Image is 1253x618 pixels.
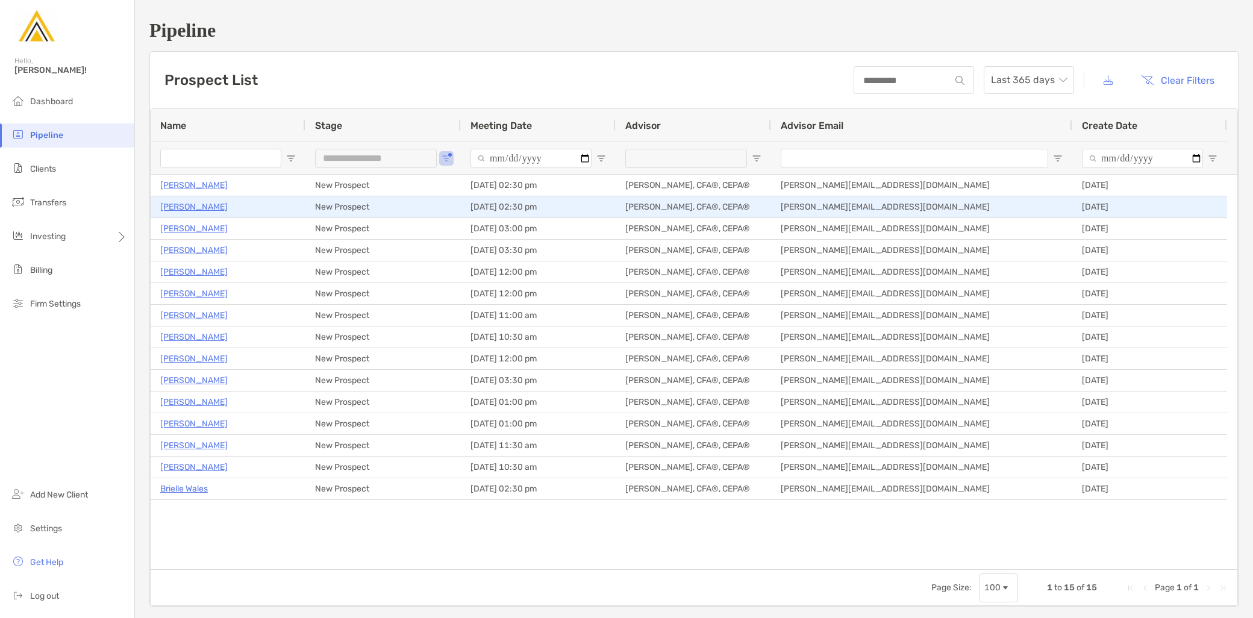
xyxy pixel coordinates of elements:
[160,438,228,453] p: [PERSON_NAME]
[1076,582,1084,593] span: of
[160,308,228,323] a: [PERSON_NAME]
[616,370,771,391] div: [PERSON_NAME], CFA®, CEPA®
[470,120,532,131] span: Meeting Date
[160,264,228,279] p: [PERSON_NAME]
[160,373,228,388] a: [PERSON_NAME]
[979,573,1018,602] div: Page Size
[596,154,606,163] button: Open Filter Menu
[1064,582,1075,593] span: 15
[616,326,771,348] div: [PERSON_NAME], CFA®, CEPA®
[461,392,616,413] div: [DATE] 01:00 pm
[1155,582,1175,593] span: Page
[160,351,228,366] a: [PERSON_NAME]
[160,416,228,431] a: [PERSON_NAME]
[30,591,59,601] span: Log out
[1047,582,1052,593] span: 1
[616,392,771,413] div: [PERSON_NAME], CFA®, CEPA®
[11,195,25,209] img: transfers icon
[771,370,1072,391] div: [PERSON_NAME][EMAIL_ADDRESS][DOMAIN_NAME]
[771,435,1072,456] div: [PERSON_NAME][EMAIL_ADDRESS][DOMAIN_NAME]
[30,523,62,534] span: Settings
[1082,120,1137,131] span: Create Date
[616,348,771,369] div: [PERSON_NAME], CFA®, CEPA®
[1140,583,1150,593] div: Previous Page
[30,164,56,174] span: Clients
[461,240,616,261] div: [DATE] 03:30 pm
[1208,154,1217,163] button: Open Filter Menu
[1072,283,1227,304] div: [DATE]
[771,240,1072,261] div: [PERSON_NAME][EMAIL_ADDRESS][DOMAIN_NAME]
[771,457,1072,478] div: [PERSON_NAME][EMAIL_ADDRESS][DOMAIN_NAME]
[1072,392,1227,413] div: [DATE]
[984,582,1001,593] div: 100
[11,228,25,243] img: investing icon
[752,154,761,163] button: Open Filter Menu
[616,196,771,217] div: [PERSON_NAME], CFA®, CEPA®
[160,221,228,236] a: [PERSON_NAME]
[160,149,281,168] input: Name Filter Input
[616,305,771,326] div: [PERSON_NAME], CFA®, CEPA®
[442,154,451,163] button: Open Filter Menu
[30,96,73,107] span: Dashboard
[305,435,461,456] div: New Prospect
[315,120,342,131] span: Stage
[771,196,1072,217] div: [PERSON_NAME][EMAIL_ADDRESS][DOMAIN_NAME]
[286,154,296,163] button: Open Filter Menu
[781,149,1048,168] input: Advisor Email Filter Input
[1072,175,1227,196] div: [DATE]
[160,286,228,301] a: [PERSON_NAME]
[771,413,1072,434] div: [PERSON_NAME][EMAIL_ADDRESS][DOMAIN_NAME]
[11,487,25,501] img: add_new_client icon
[1072,240,1227,261] div: [DATE]
[461,283,616,304] div: [DATE] 12:00 pm
[616,478,771,499] div: [PERSON_NAME], CFA®, CEPA®
[305,392,461,413] div: New Prospect
[14,5,58,48] img: Zoe Logo
[305,348,461,369] div: New Prospect
[30,265,52,275] span: Billing
[11,588,25,602] img: logout icon
[1072,326,1227,348] div: [DATE]
[461,370,616,391] div: [DATE] 03:30 pm
[1072,435,1227,456] div: [DATE]
[616,457,771,478] div: [PERSON_NAME], CFA®, CEPA®
[771,218,1072,239] div: [PERSON_NAME][EMAIL_ADDRESS][DOMAIN_NAME]
[30,231,66,242] span: Investing
[305,478,461,499] div: New Prospect
[30,557,63,567] span: Get Help
[305,196,461,217] div: New Prospect
[461,261,616,282] div: [DATE] 12:00 pm
[781,120,843,131] span: Advisor Email
[305,218,461,239] div: New Prospect
[1053,154,1063,163] button: Open Filter Menu
[160,481,208,496] a: Brielle Wales
[11,93,25,108] img: dashboard icon
[616,261,771,282] div: [PERSON_NAME], CFA®, CEPA®
[160,178,228,193] a: [PERSON_NAME]
[616,283,771,304] div: [PERSON_NAME], CFA®, CEPA®
[461,326,616,348] div: [DATE] 10:30 am
[160,199,228,214] a: [PERSON_NAME]
[461,196,616,217] div: [DATE] 02:30 pm
[461,348,616,369] div: [DATE] 12:00 pm
[160,243,228,258] a: [PERSON_NAME]
[305,326,461,348] div: New Prospect
[1072,457,1227,478] div: [DATE]
[461,218,616,239] div: [DATE] 03:00 pm
[1193,582,1199,593] span: 1
[461,435,616,456] div: [DATE] 11:30 am
[30,490,88,500] span: Add New Client
[616,240,771,261] div: [PERSON_NAME], CFA®, CEPA®
[30,130,63,140] span: Pipeline
[160,329,228,345] a: [PERSON_NAME]
[771,175,1072,196] div: [PERSON_NAME][EMAIL_ADDRESS][DOMAIN_NAME]
[11,520,25,535] img: settings icon
[461,413,616,434] div: [DATE] 01:00 pm
[461,175,616,196] div: [DATE] 02:30 pm
[11,296,25,310] img: firm-settings icon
